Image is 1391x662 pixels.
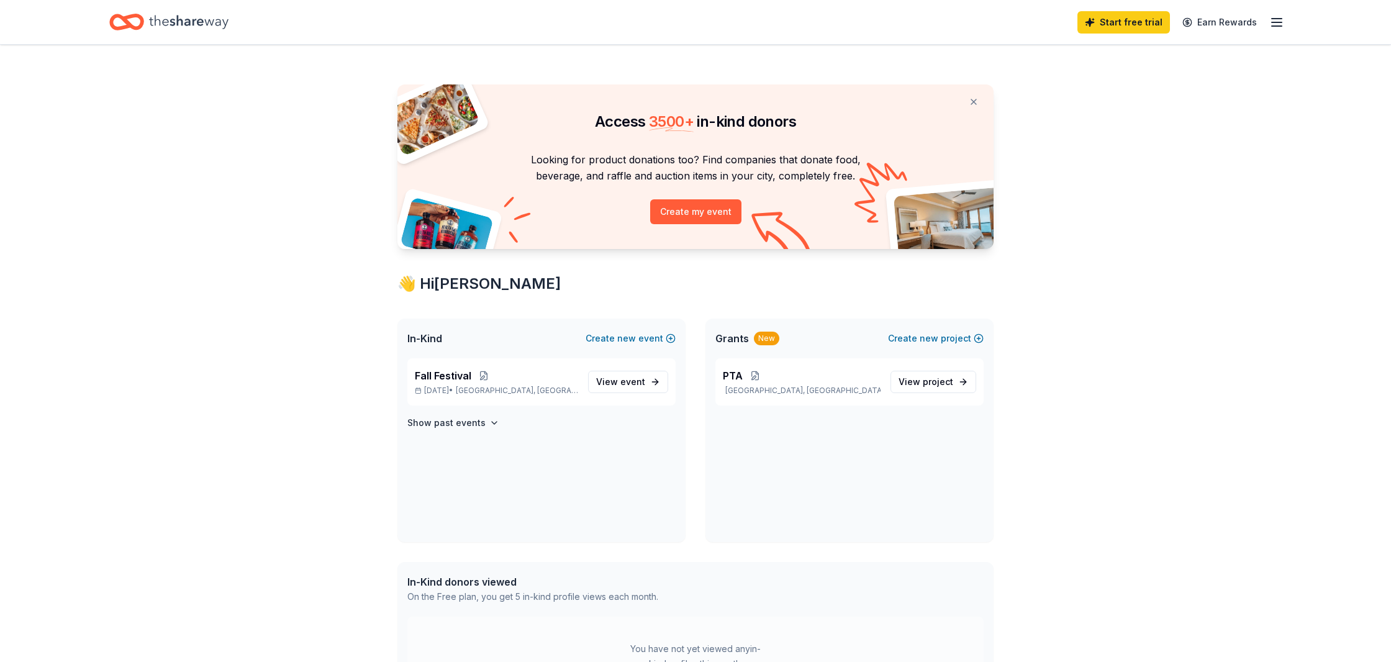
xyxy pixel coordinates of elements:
span: Grants [715,331,749,346]
div: 👋 Hi [PERSON_NAME] [397,274,994,294]
span: Access in-kind donors [595,112,796,130]
div: On the Free plan, you get 5 in-kind profile views each month. [407,589,658,604]
span: event [620,376,645,387]
a: View event [588,371,668,393]
span: Fall Festival [415,368,471,383]
a: View project [890,371,976,393]
a: Home [109,7,229,37]
p: [DATE] • [415,386,578,396]
span: 3500 + [649,112,694,130]
span: View [596,374,645,389]
span: View [899,374,953,389]
p: [GEOGRAPHIC_DATA], [GEOGRAPHIC_DATA] [723,386,881,396]
span: [GEOGRAPHIC_DATA], [GEOGRAPHIC_DATA] [456,386,578,396]
span: new [920,331,938,346]
p: Looking for product donations too? Find companies that donate food, beverage, and raffle and auct... [412,152,979,184]
img: Pizza [384,77,481,156]
div: In-Kind donors viewed [407,574,658,589]
h4: Show past events [407,415,486,430]
button: Createnewproject [888,331,984,346]
span: PTA [723,368,743,383]
img: Curvy arrow [751,212,813,258]
a: Start free trial [1077,11,1170,34]
button: Create my event [650,199,741,224]
a: Earn Rewards [1175,11,1264,34]
button: Show past events [407,415,499,430]
span: In-Kind [407,331,442,346]
button: Createnewevent [586,331,676,346]
span: project [923,376,953,387]
span: new [617,331,636,346]
div: New [754,332,779,345]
